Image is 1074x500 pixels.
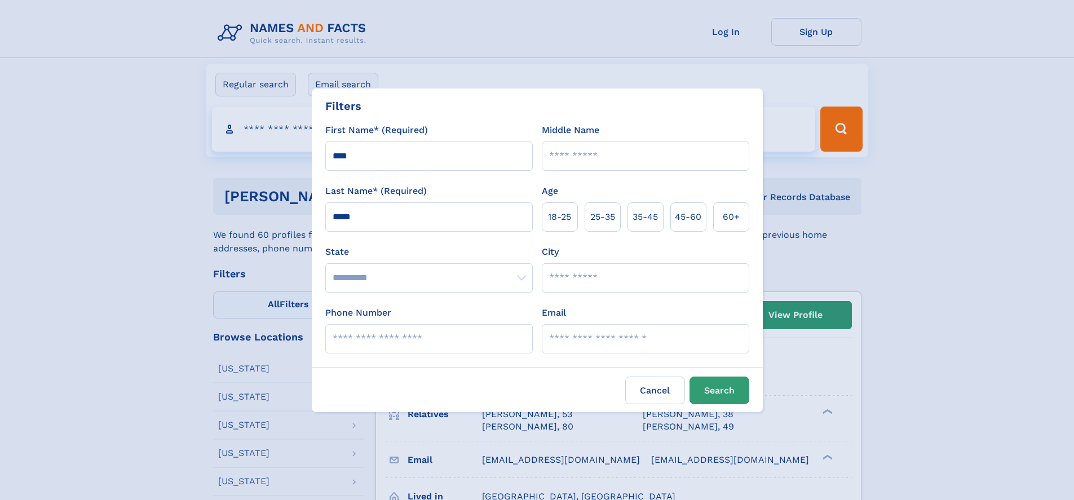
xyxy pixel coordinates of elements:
label: Last Name* (Required) [325,184,427,198]
span: 45‑60 [675,210,701,224]
label: First Name* (Required) [325,123,428,137]
label: Phone Number [325,306,391,320]
label: Cancel [625,377,685,404]
label: Age [542,184,558,198]
label: Middle Name [542,123,599,137]
button: Search [690,377,749,404]
label: Email [542,306,566,320]
span: 25‑35 [590,210,615,224]
span: 35‑45 [633,210,658,224]
span: 60+ [723,210,740,224]
label: City [542,245,559,259]
label: State [325,245,533,259]
span: 18‑25 [548,210,571,224]
div: Filters [325,98,361,114]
